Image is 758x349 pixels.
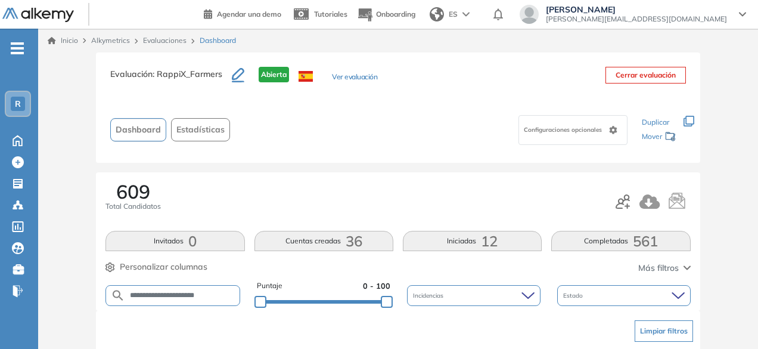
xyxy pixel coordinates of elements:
span: Incidencias [413,291,446,300]
span: Agendar una demo [217,10,281,18]
span: Duplicar [642,118,669,126]
span: 0 - 100 [363,280,390,292]
h3: Evaluación [110,67,232,92]
span: Tutoriales [314,10,347,18]
span: Abierta [259,67,289,82]
span: Dashboard [200,35,236,46]
i: - [11,47,24,50]
button: Estadísticas [171,118,230,141]
span: Más filtros [638,262,679,274]
button: Invitados0 [105,231,244,251]
span: Onboarding [376,10,415,18]
button: Dashboard [110,118,166,141]
span: [PERSON_NAME] [546,5,727,14]
img: SEARCH_ALT [111,288,125,303]
a: Evaluaciones [143,36,187,45]
span: Configuraciones opcionales [524,125,604,134]
img: arrow [462,12,470,17]
button: Cuentas creadas36 [254,231,393,251]
button: Ver evaluación [332,72,377,84]
span: Total Candidatos [105,201,161,212]
img: ESP [299,71,313,82]
span: Alkymetrics [91,36,130,45]
span: Dashboard [116,123,161,136]
span: Estadísticas [176,123,225,136]
button: Más filtros [638,262,691,274]
img: world [430,7,444,21]
span: Personalizar columnas [120,261,207,273]
div: Estado [557,285,691,306]
a: Inicio [48,35,78,46]
img: Logo [2,8,74,23]
div: Configuraciones opcionales [518,115,627,145]
button: Completadas561 [551,231,690,251]
span: Puntaje [257,280,282,292]
span: Estado [563,291,585,300]
button: Personalizar columnas [105,261,207,273]
span: ES [449,9,458,20]
span: R [15,99,21,109]
button: Limpiar filtros [635,320,693,342]
span: 609 [116,182,150,201]
button: Onboarding [357,2,415,27]
div: Mover [642,126,676,149]
span: [PERSON_NAME][EMAIL_ADDRESS][DOMAIN_NAME] [546,14,727,24]
a: Agendar una demo [204,6,281,20]
span: : RappiX_Farmers [153,69,222,79]
button: Cerrar evaluación [605,67,686,84]
button: Iniciadas12 [403,231,542,251]
div: Incidencias [407,285,540,306]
